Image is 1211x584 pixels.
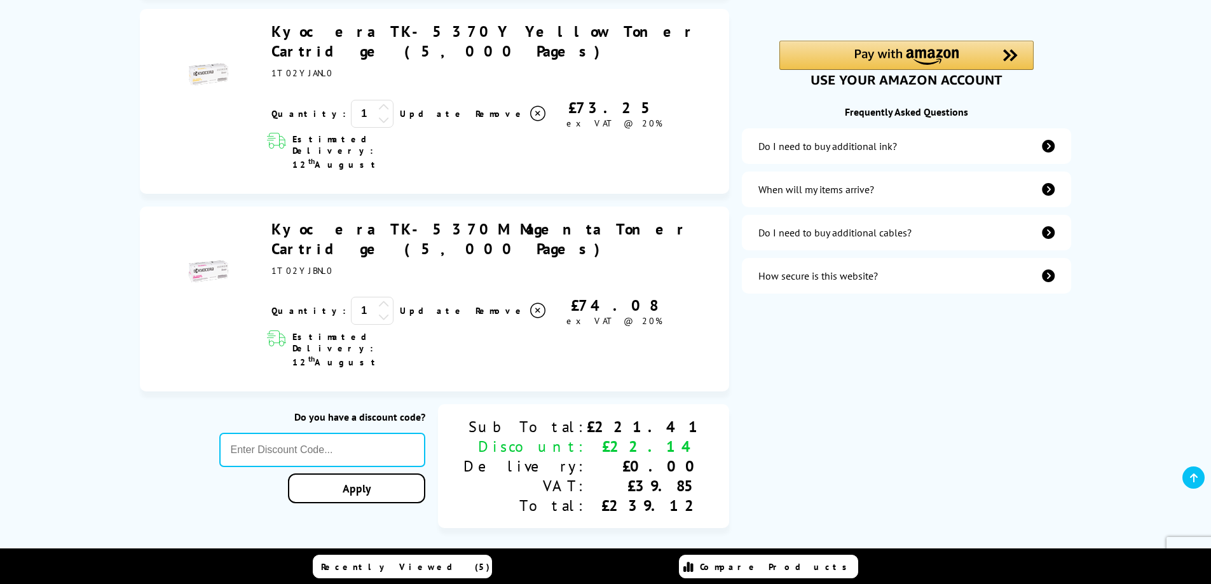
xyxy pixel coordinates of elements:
[587,417,704,437] div: £221.41
[463,496,587,515] div: Total:
[308,354,315,363] sup: th
[587,456,704,476] div: £0.00
[587,496,704,515] div: £239.12
[476,104,547,123] a: Delete item from your basket
[271,67,333,79] span: 1T02YJANL0
[547,295,681,315] div: £74.08
[779,41,1034,85] div: Amazon Pay - Use your Amazon account
[271,22,695,61] a: Kyocera TK-5370Y Yellow Toner Cartridge (5,000 Pages)
[186,52,231,97] img: Kyocera TK-5370Y Yellow Toner Cartridge (5,000 Pages)
[463,456,587,476] div: Delivery:
[700,561,854,573] span: Compare Products
[321,561,490,573] span: Recently Viewed (5)
[463,417,587,437] div: Sub Total:
[742,258,1071,294] a: secure-website
[400,305,465,316] a: Update
[476,108,526,119] span: Remove
[547,98,681,118] div: £73.25
[463,437,587,456] div: Discount:
[308,156,315,166] sup: th
[292,133,449,170] span: Estimated Delivery: 12 August
[742,128,1071,164] a: additional-ink
[758,269,878,282] div: How secure is this website?
[219,433,426,467] input: Enter Discount Code...
[313,555,492,578] a: Recently Viewed (5)
[587,476,704,496] div: £39.85
[587,437,704,456] div: £22.14
[186,249,231,294] img: Kyocera TK-5370M Magenta Toner Cartridge (5,000 Pages)
[463,476,587,496] div: VAT:
[271,108,346,119] span: Quantity:
[566,315,662,327] span: ex VAT @ 20%
[271,219,688,259] a: Kyocera TK-5370M Magenta Toner Cartridge (5,000 Pages)
[476,305,526,316] span: Remove
[742,172,1071,207] a: items-arrive
[292,331,449,368] span: Estimated Delivery: 12 August
[566,118,662,129] span: ex VAT @ 20%
[476,301,547,320] a: Delete item from your basket
[742,215,1071,250] a: additional-cables
[742,105,1071,118] div: Frequently Asked Questions
[288,473,425,503] a: Apply
[400,108,465,119] a: Update
[758,183,874,196] div: When will my items arrive?
[758,140,897,153] div: Do I need to buy additional ink?
[679,555,858,578] a: Compare Products
[271,265,333,276] span: 1T02YJBNL0
[271,305,346,316] span: Quantity:
[758,226,912,239] div: Do I need to buy additional cables?
[219,411,426,423] div: Do you have a discount code?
